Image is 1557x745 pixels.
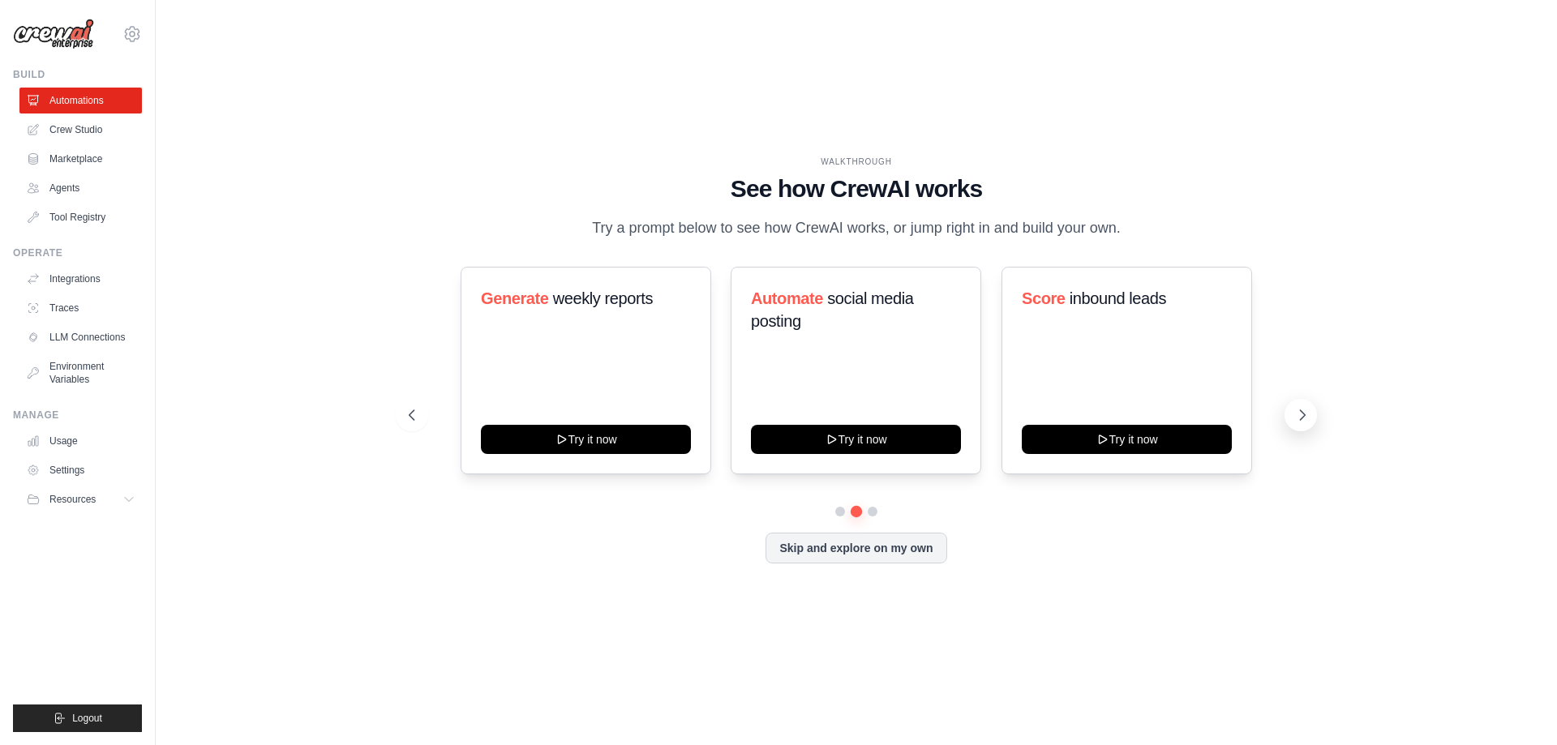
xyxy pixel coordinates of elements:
[409,156,1304,168] div: WALKTHROUGH
[19,88,142,113] a: Automations
[19,146,142,172] a: Marketplace
[19,266,142,292] a: Integrations
[13,68,142,81] div: Build
[19,324,142,350] a: LLM Connections
[13,19,94,49] img: Logo
[751,425,961,454] button: Try it now
[19,353,142,392] a: Environment Variables
[19,204,142,230] a: Tool Registry
[1069,289,1165,307] span: inbound leads
[19,486,142,512] button: Resources
[1476,667,1557,745] iframe: Chat Widget
[751,289,914,330] span: social media posting
[553,289,653,307] span: weekly reports
[751,289,823,307] span: Automate
[1022,425,1232,454] button: Try it now
[19,175,142,201] a: Agents
[13,246,142,259] div: Operate
[584,216,1129,240] p: Try a prompt below to see how CrewAI works, or jump right in and build your own.
[1476,667,1557,745] div: Widget de chat
[72,712,102,725] span: Logout
[13,409,142,422] div: Manage
[19,457,142,483] a: Settings
[481,425,691,454] button: Try it now
[19,428,142,454] a: Usage
[13,704,142,732] button: Logout
[19,295,142,321] a: Traces
[1022,289,1066,307] span: Score
[19,117,142,143] a: Crew Studio
[481,289,549,307] span: Generate
[766,533,946,563] button: Skip and explore on my own
[49,493,96,506] span: Resources
[409,174,1304,203] h1: See how CrewAI works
